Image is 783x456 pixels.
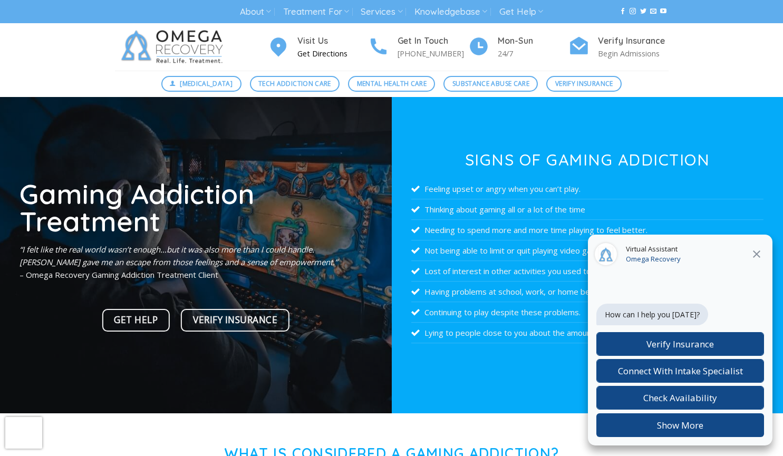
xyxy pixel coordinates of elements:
[411,323,763,343] li: Lying to people close to you about the amount of time you spend playing.
[546,76,622,92] a: Verify Insurance
[620,8,626,15] a: Follow on Facebook
[368,34,468,60] a: Get In Touch [PHONE_NUMBER]
[598,47,669,60] p: Begin Admissions
[240,2,271,22] a: About
[114,313,158,327] span: Get Help
[498,34,568,48] h4: Mon-Sun
[102,309,170,332] a: Get Help
[555,79,613,89] span: Verify Insurance
[398,34,468,48] h4: Get In Touch
[630,8,636,15] a: Follow on Instagram
[499,2,543,22] a: Get Help
[357,79,427,89] span: Mental Health Care
[115,23,234,71] img: Omega Recovery
[180,79,233,89] span: [MEDICAL_DATA]
[361,2,402,22] a: Services
[20,180,372,235] h1: Gaming Addiction Treatment
[452,79,529,89] span: Substance Abuse Care
[660,8,666,15] a: Follow on YouTube
[640,8,646,15] a: Follow on Twitter
[568,34,669,60] a: Verify Insurance Begin Admissions
[20,243,372,281] p: – Omega Recovery Gaming Addiction Treatment Client
[258,79,331,89] span: Tech Addiction Care
[283,2,349,22] a: Treatment For
[498,47,568,60] p: 24/7
[414,2,487,22] a: Knowledgebase
[161,76,241,92] a: [MEDICAL_DATA]
[411,261,763,282] li: Lost of interest in other activities you used to like.
[411,179,763,199] li: Feeling upset or angry when you can’t play.
[181,309,289,332] a: Verify Insurance
[443,76,538,92] a: Substance Abuse Care
[348,76,435,92] a: Mental Health Care
[411,282,763,302] li: Having problems at school, work, or home because of your gaming
[20,244,337,267] em: “I felt like the real world wasn’t enough…but it was also more than I could handle. [PERSON_NAME]...
[411,152,763,168] h3: Signs of Gaming Addiction
[411,240,763,261] li: Not being able to limit or quit playing video games.
[250,76,340,92] a: Tech Addiction Care
[297,47,368,60] p: Get Directions
[268,34,368,60] a: Visit Us Get Directions
[650,8,656,15] a: Send us an email
[411,302,763,323] li: Continuing to play despite these problems.
[598,34,669,48] h4: Verify Insurance
[398,47,468,60] p: [PHONE_NUMBER]
[297,34,368,48] h4: Visit Us
[193,313,277,327] span: Verify Insurance
[5,417,42,449] iframe: reCAPTCHA
[411,199,763,220] li: Thinking about gaming all or a lot of the time
[411,220,763,240] li: Needing to spend more and more time playing to feel better.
